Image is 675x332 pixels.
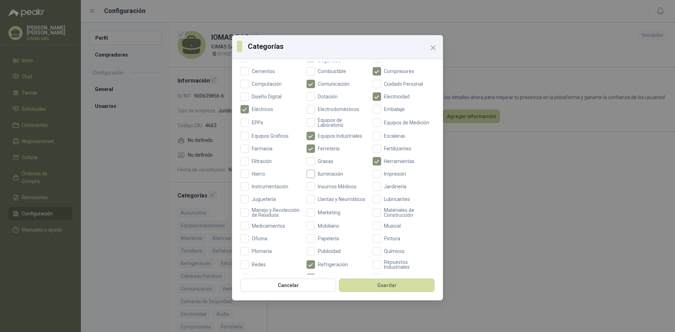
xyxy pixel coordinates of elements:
span: Impresión [381,171,409,176]
span: Redes [249,262,269,267]
span: Equipos Gráficos [249,134,291,138]
span: Lubricantes [381,197,413,202]
span: Musical [381,223,404,228]
span: Materiales de Construcción [381,208,435,217]
span: Farmacia [249,146,275,151]
span: Dotación [315,94,340,99]
span: Comunicación [315,82,352,86]
button: Guardar [339,279,435,292]
span: Oficina [249,236,270,241]
span: Insumos Médicos [315,184,359,189]
span: Juguetería [249,197,279,202]
span: Refrigeración [315,262,351,267]
span: Repuestos Industriales [381,260,435,269]
span: Plomería [249,249,275,254]
span: Mobiliario [315,223,342,228]
span: Diseño Digital [249,94,284,99]
span: Manejo y Recolección de Residuos [249,208,302,217]
span: Grasas [315,159,336,164]
span: Publicidad [315,249,343,254]
span: Computación [249,82,284,86]
span: Químicos [381,249,407,254]
span: Fertilizantes [381,146,414,151]
span: Medicamentos [249,223,288,228]
span: Ferretería [315,146,342,151]
span: Electrodomésticos [315,107,362,112]
span: Pintura [381,236,403,241]
span: Cuidado Personal [381,82,426,86]
span: Iluminación [315,171,346,176]
span: Equipos de Laboratorio [315,118,368,128]
span: Embalaje [381,107,407,112]
span: Eléctricos [249,107,276,112]
span: Compresores [381,69,417,74]
span: Instrumentación [249,184,291,189]
span: Combustible [315,69,349,74]
span: Cementos [249,69,278,74]
span: Electricidad [381,94,412,99]
span: Hierro [249,171,268,176]
span: Equipos de Medición [381,120,432,125]
span: EPPs [249,120,266,125]
span: Papelería [315,236,342,241]
span: Filtración [249,159,275,164]
span: Llantas y Neumáticos [315,197,368,202]
button: Close [427,42,439,53]
span: Marketing [315,210,343,215]
span: Jardinería [381,184,409,189]
span: Escaleras [381,134,408,138]
button: Cancelar [240,279,336,292]
h3: Categorías [248,41,438,52]
span: Herramientas [381,159,417,164]
span: Equipos Industriales [315,134,365,138]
